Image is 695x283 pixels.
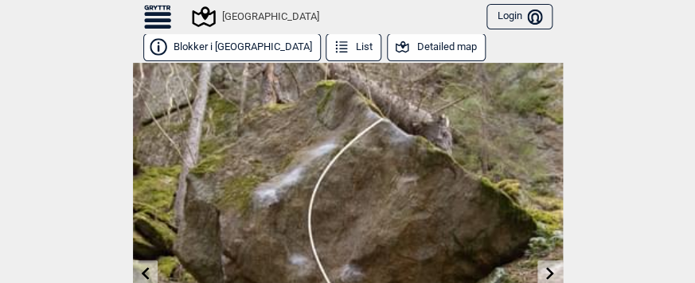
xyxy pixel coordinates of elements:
[194,7,318,26] div: [GEOGRAPHIC_DATA]
[387,33,486,61] button: Detailed map
[486,4,552,30] button: Login
[326,33,381,61] button: List
[143,33,321,61] button: Blokker i [GEOGRAPHIC_DATA]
